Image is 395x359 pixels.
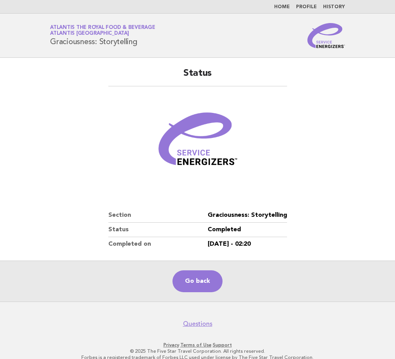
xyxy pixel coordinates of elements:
dt: Section [108,208,208,223]
a: Home [274,5,290,9]
img: Verified [151,96,244,189]
a: Profile [296,5,317,9]
a: History [323,5,345,9]
p: · · [11,342,384,348]
h2: Status [108,67,287,86]
p: © 2025 The Five Star Travel Corporation. All rights reserved. [11,348,384,354]
dt: Completed on [108,237,208,251]
a: Questions [183,320,212,328]
dd: Completed [208,223,287,237]
a: Go back [172,270,223,292]
a: Privacy [163,342,179,348]
dt: Status [108,223,208,237]
dd: Graciousness: Storytelling [208,208,287,223]
a: Terms of Use [180,342,212,348]
a: Atlantis the Royal Food & BeverageAtlantis [GEOGRAPHIC_DATA] [50,25,155,36]
a: Support [213,342,232,348]
h1: Graciousness: Storytelling [50,25,155,46]
span: Atlantis [GEOGRAPHIC_DATA] [50,31,129,36]
dd: [DATE] - 02:20 [208,237,287,251]
img: Service Energizers [307,23,345,48]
